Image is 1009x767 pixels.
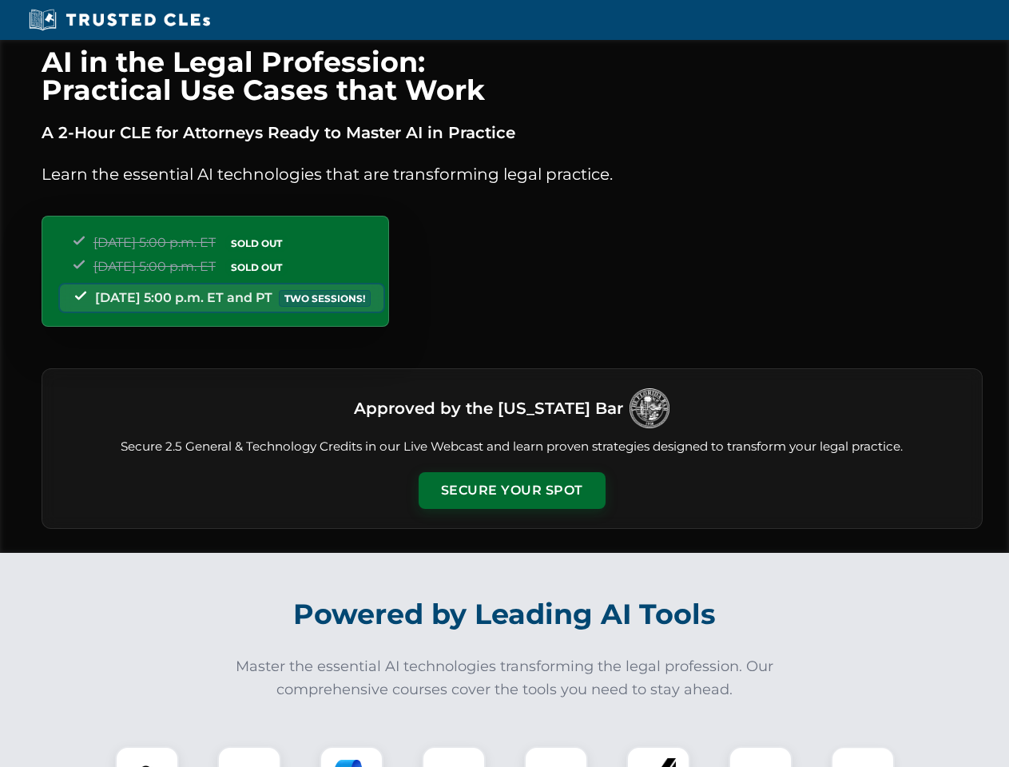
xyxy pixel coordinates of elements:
span: [DATE] 5:00 p.m. ET [93,259,216,274]
img: Logo [630,388,669,428]
h3: Approved by the [US_STATE] Bar [354,394,623,423]
button: Secure Your Spot [419,472,606,509]
p: Learn the essential AI technologies that are transforming legal practice. [42,161,983,187]
span: SOLD OUT [225,259,288,276]
img: Trusted CLEs [24,8,215,32]
h1: AI in the Legal Profession: Practical Use Cases that Work [42,48,983,104]
p: Secure 2.5 General & Technology Credits in our Live Webcast and learn proven strategies designed ... [62,438,963,456]
h2: Powered by Leading AI Tools [62,586,947,642]
p: A 2-Hour CLE for Attorneys Ready to Master AI in Practice [42,120,983,145]
span: [DATE] 5:00 p.m. ET [93,235,216,250]
span: SOLD OUT [225,235,288,252]
p: Master the essential AI technologies transforming the legal profession. Our comprehensive courses... [225,655,785,701]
